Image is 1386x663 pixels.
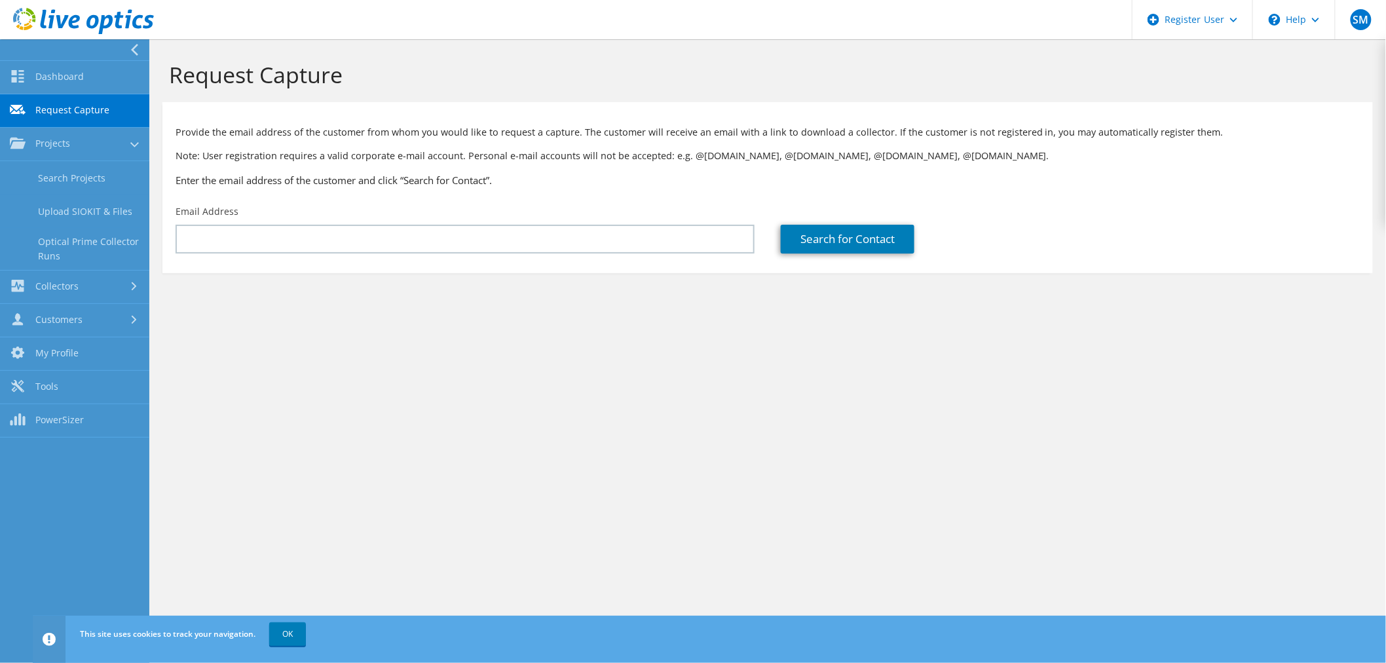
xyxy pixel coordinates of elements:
[176,205,238,218] label: Email Address
[269,622,306,646] a: OK
[176,173,1360,187] h3: Enter the email address of the customer and click “Search for Contact”.
[176,149,1360,163] p: Note: User registration requires a valid corporate e-mail account. Personal e-mail accounts will ...
[1351,9,1372,30] span: SM
[781,225,914,254] a: Search for Contact
[80,628,255,639] span: This site uses cookies to track your navigation.
[169,61,1360,88] h1: Request Capture
[176,125,1360,140] p: Provide the email address of the customer from whom you would like to request a capture. The cust...
[1269,14,1281,26] svg: \n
